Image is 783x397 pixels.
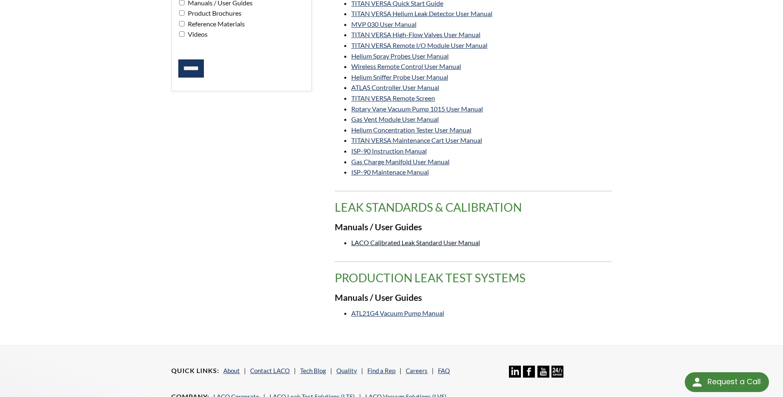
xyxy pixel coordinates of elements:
[179,31,185,37] input: Videos
[351,168,429,176] a: ISP-90 Maintenace Manual
[351,239,480,246] a: LACO Calibrated Leak Standard User Manual
[351,31,480,38] a: TITAN VERSA High-Flow Valves User Manual
[179,21,185,26] input: Reference Materials
[335,200,522,214] span: translation missing: en.product_groups.Leak Standards & Calibration
[707,372,761,391] div: Request a Call
[223,367,240,374] a: About
[351,309,444,317] a: ATL21G4 Vacuum Pump Manual
[351,158,449,165] a: Gas Charge Manifold User Manual
[179,10,185,16] input: Product Brochures
[351,147,427,155] a: ISP-90 Instruction Manual
[186,20,245,28] span: Reference Materials
[351,94,435,102] a: TITAN VERSA Remote Screen
[186,30,208,38] span: Videos
[367,367,395,374] a: Find a Rep
[171,366,219,375] h4: Quick Links
[336,367,357,374] a: Quality
[186,9,241,17] span: Product Brochures
[691,376,704,389] img: round button
[438,367,450,374] a: FAQ
[351,126,471,134] a: Helium Concentration Tester User Manual
[351,20,416,28] a: MVP 030 User Manual
[335,222,612,233] h3: Manuals / User Guides
[351,73,448,81] a: Helium Sniffer Probe User Manual
[351,115,439,123] a: Gas Vent Module User Manual
[351,136,482,144] a: TITAN VERSA Maintenance Cart User Manual
[351,41,487,49] a: TITAN VERSA Remote I/O Module User Manual
[551,366,563,378] img: 24/7 Support Icon
[335,292,612,304] h3: Manuals / User Guides
[250,367,290,374] a: Contact LACO
[351,105,483,113] a: Rotary Vane Vacuum Pump 1015 User Manual
[406,367,428,374] a: Careers
[685,372,769,392] div: Request a Call
[351,52,449,60] a: Helium Spray Probes User Manual
[351,9,492,17] a: TITAN VERSA Helium Leak Detector User Manual
[351,62,461,70] a: Wireless Remote Control User Manual
[335,271,525,285] span: translation missing: en.product_groups.Production Leak Test Systems
[351,83,439,91] a: ATLAS Controller User Manual
[300,367,326,374] a: Tech Blog
[551,371,563,379] a: 24/7 Support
